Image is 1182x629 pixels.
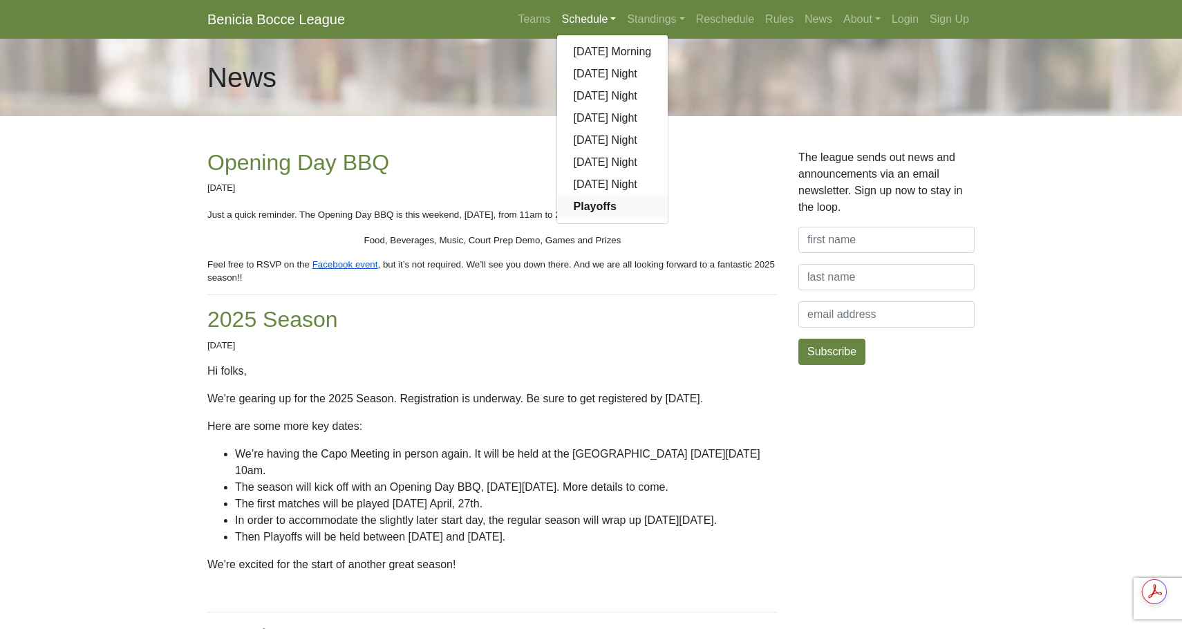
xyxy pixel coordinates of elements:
span: Facebook event [312,259,378,270]
a: Opening Day BBQ [207,150,389,175]
strong: Playoffs [574,200,617,212]
input: last name [798,264,975,290]
a: [DATE] Night [557,85,668,107]
a: Reschedule [691,6,760,33]
p: [DATE] [207,339,778,352]
a: [DATE] Night [557,173,668,196]
p: We're excited for the start of another great season! [207,556,778,573]
a: About [838,6,886,33]
a: Facebook event [310,258,378,270]
input: first name [798,227,975,253]
a: Sign Up [924,6,975,33]
a: [DATE] Night [557,129,668,151]
a: Login [886,6,924,33]
a: [DATE] Morning [557,41,668,63]
li: The first matches will be played [DATE] April, 27th. [235,496,778,512]
p: We're gearing up for the 2025 Season. Registration is underway. Be sure to get registered by [DATE]. [207,391,778,407]
a: 2025 Season [207,307,338,332]
p: The league sends out news and announcements via an email newsletter. Sign up now to stay in the l... [798,149,975,216]
a: Schedule [556,6,622,33]
a: Standings [621,6,690,33]
a: Benicia Bocce League [207,6,345,33]
a: [DATE] Night [557,107,668,129]
h1: News [207,61,276,94]
span: , but it’s not required. We’ll see you down there. And we are all looking forward to a fantastic ... [207,259,778,283]
div: Schedule [556,35,669,224]
li: In order to accommodate the slightly later start day, the regular season will wrap up [DATE][DATE]. [235,512,778,529]
span: Food, Beverages, Music, Court Prep Demo, Games and Prizes [364,235,621,245]
a: [DATE] Night [557,63,668,85]
li: We’re having the Capo Meeting in person again. It will be held at the [GEOGRAPHIC_DATA] [DATE][DA... [235,446,778,479]
button: Subscribe [798,339,865,365]
p: [DATE] [207,181,778,194]
span: Just a quick reminder. The Opening Day BBQ is this weekend, [DATE], from 11am to 2pm. Festivities... [207,209,653,220]
li: The season will kick off with an Opening Day BBQ, [DATE][DATE]. More details to come. [235,479,778,496]
a: [DATE] Night [557,151,668,173]
a: Teams [512,6,556,33]
p: Hi folks, [207,363,778,379]
a: Rules [760,6,799,33]
a: News [799,6,838,33]
p: Here are some more key dates: [207,418,778,435]
li: Then Playoffs will be held between [DATE] and [DATE]. [235,529,778,545]
span: Feel free to RSVP on the [207,259,310,270]
input: email [798,301,975,328]
a: Playoffs [557,196,668,218]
